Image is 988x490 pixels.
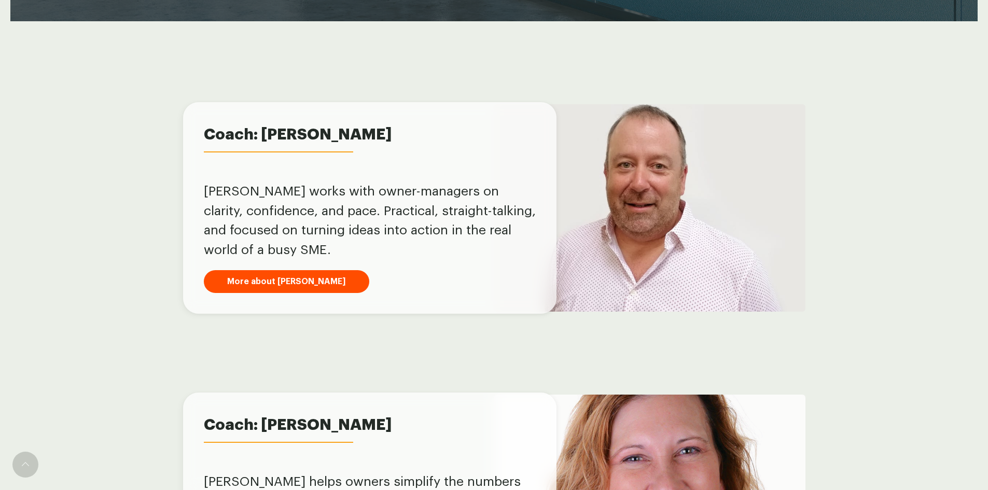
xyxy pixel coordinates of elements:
a: More about [PERSON_NAME] [204,270,369,293]
span: Coach: [PERSON_NAME] [204,123,536,146]
h4: Coach: [PERSON_NAME] [204,155,356,171]
p: [PERSON_NAME] works with owner-managers on clarity, confidence, and pace. Practical, straight-tal... [204,182,536,260]
span: Coach: [PERSON_NAME] [204,413,536,437]
h4: Coach: [PERSON_NAME] [204,445,356,461]
img: Jamie [494,104,805,312]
